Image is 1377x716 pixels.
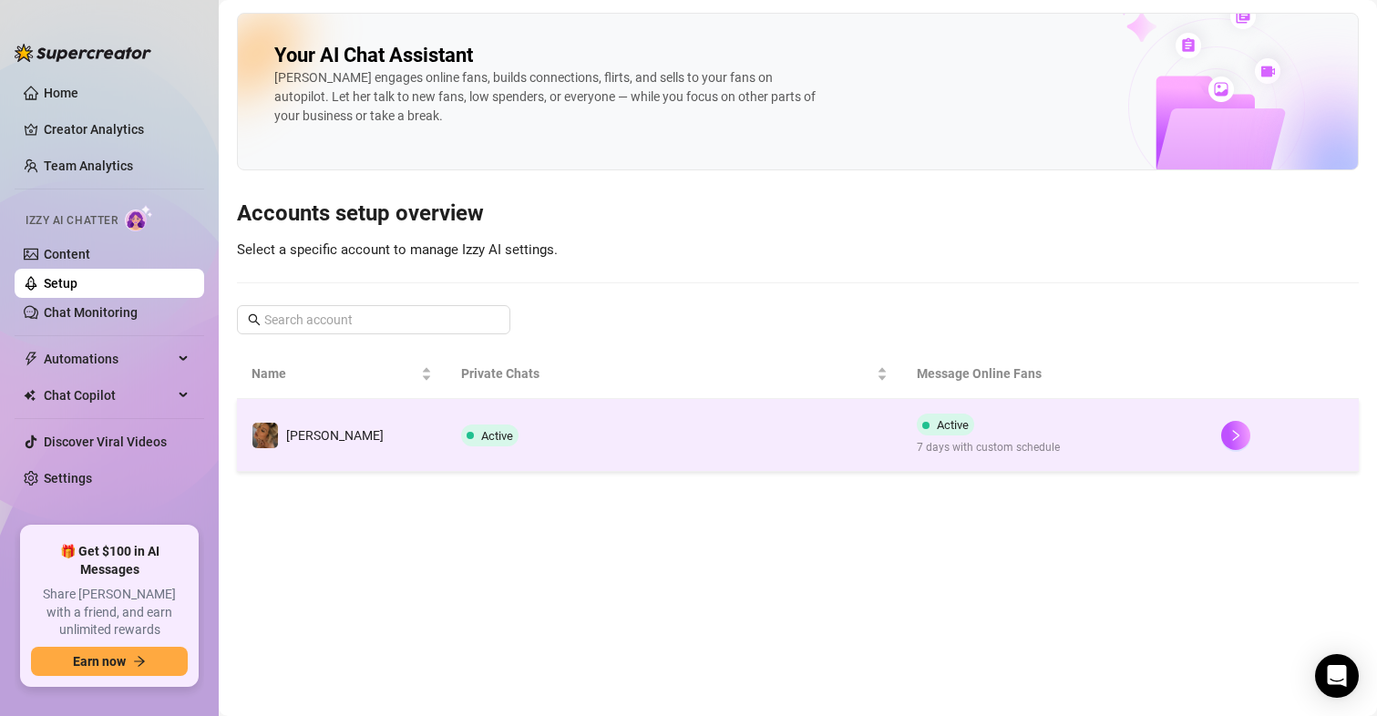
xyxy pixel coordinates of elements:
[44,344,173,373] span: Automations
[44,471,92,486] a: Settings
[902,349,1207,399] th: Message Online Fans
[31,586,188,639] span: Share [PERSON_NAME] with a friend, and earn unlimited rewards
[1315,654,1359,698] div: Open Intercom Messenger
[31,543,188,578] span: 🎁 Get $100 in AI Messages
[1229,429,1242,442] span: right
[286,428,384,443] span: [PERSON_NAME]
[26,212,118,230] span: Izzy AI Chatter
[237,199,1359,229] h3: Accounts setup overview
[125,205,153,231] img: AI Chatter
[133,655,146,668] span: arrow-right
[461,363,874,384] span: Private Chats
[44,115,190,144] a: Creator Analytics
[44,86,78,100] a: Home
[44,381,173,410] span: Chat Copilot
[44,276,77,291] a: Setup
[24,389,36,402] img: Chat Copilot
[248,313,261,326] span: search
[73,654,126,669] span: Earn now
[274,68,821,126] div: [PERSON_NAME] engages online fans, builds connections, flirts, and sells to your fans on autopilo...
[237,241,558,258] span: Select a specific account to manage Izzy AI settings.
[44,159,133,173] a: Team Analytics
[1221,421,1250,450] button: right
[44,247,90,261] a: Content
[264,310,485,330] input: Search account
[44,305,138,320] a: Chat Monitoring
[274,43,473,68] h2: Your AI Chat Assistant
[917,439,1060,456] span: 7 days with custom schedule
[937,418,969,432] span: Active
[252,423,278,448] img: Melanie
[24,352,38,366] span: thunderbolt
[447,349,903,399] th: Private Chats
[237,349,447,399] th: Name
[31,647,188,676] button: Earn nowarrow-right
[44,435,167,449] a: Discover Viral Videos
[252,363,417,384] span: Name
[481,429,513,443] span: Active
[15,44,151,62] img: logo-BBDzfeDw.svg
